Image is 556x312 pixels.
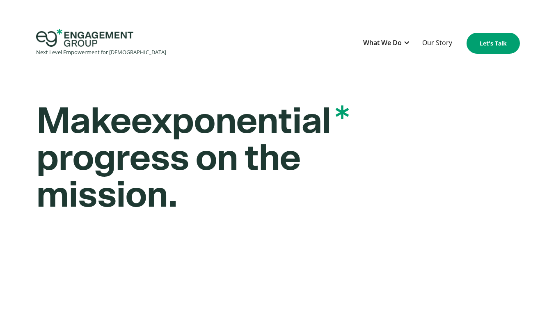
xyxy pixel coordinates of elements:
div: What We Do [363,37,402,48]
a: Let's Talk [467,33,520,54]
strong: Make progress on the mission. [36,103,349,214]
a: home [36,29,166,58]
span: exponential [131,103,349,140]
img: Engagement Group Logo Icon [36,29,133,47]
div: What We Do [359,33,414,53]
a: Our Story [418,33,456,53]
div: Next Level Empowerment for [DEMOGRAPHIC_DATA] [36,47,166,58]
